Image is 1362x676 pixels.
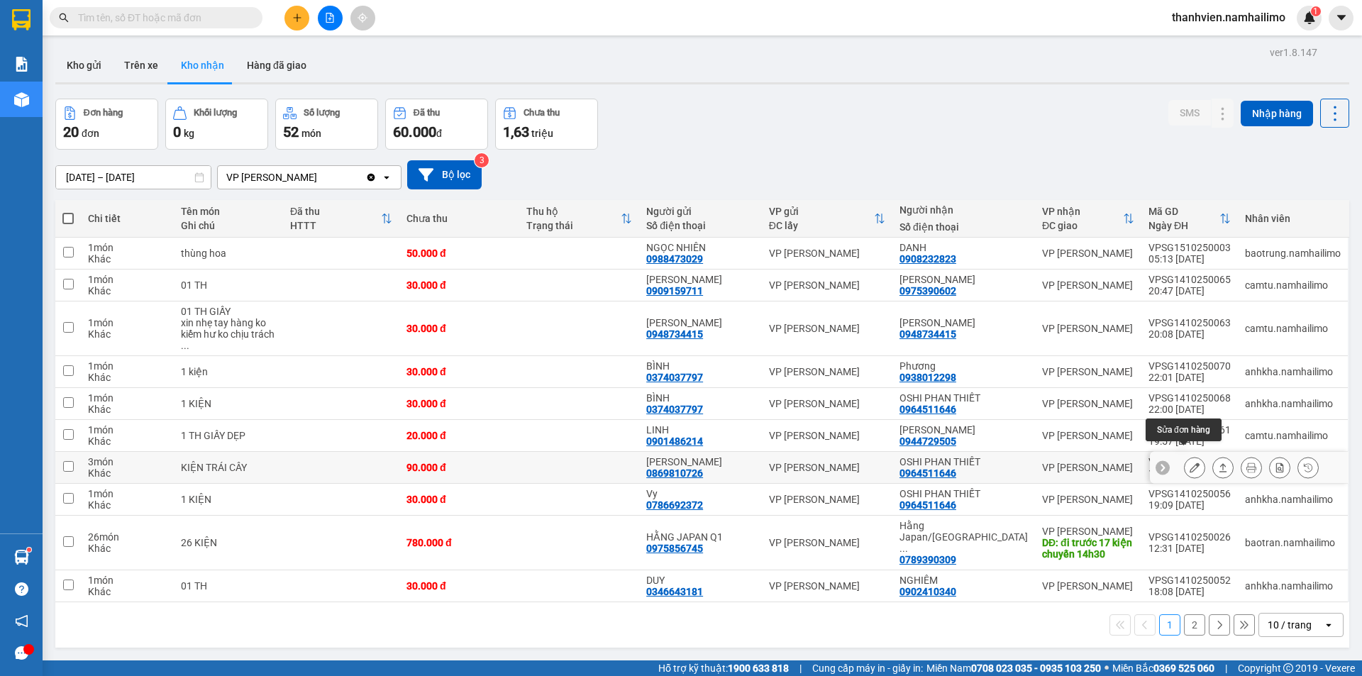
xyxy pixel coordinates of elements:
div: Khối lượng [194,108,237,118]
div: Tên món [181,206,276,217]
div: Khác [88,285,167,297]
div: Sửa đơn hàng [1184,457,1205,478]
div: xin nhẹ tay hàng ko kiểm hư ko chịu trách nhiệm [181,317,276,351]
input: Select a date range. [56,166,211,189]
div: VP [PERSON_NAME] [1042,248,1134,259]
div: 780.000 đ [406,537,512,548]
span: plus [292,13,302,23]
span: 0 [173,123,181,140]
div: anhkha.namhailimo [1245,398,1341,409]
div: 30.000 đ [406,366,512,377]
div: VP [PERSON_NAME] [769,580,885,592]
img: solution-icon [14,57,29,72]
div: 22:00 [DATE] [1148,404,1231,415]
div: VP [PERSON_NAME] [769,279,885,291]
div: VP [PERSON_NAME] [769,248,885,259]
div: Lan Anh [899,424,1028,436]
div: Khác [88,586,167,597]
div: 01 TH GIẤY [181,306,276,317]
div: 50.000 đ [406,248,512,259]
div: Mã GD [1148,206,1219,217]
div: 1 kiện [181,366,276,377]
div: 19:41 [DATE] [1148,467,1231,479]
div: ĐC lấy [769,220,874,231]
div: Khác [88,499,167,511]
div: 30.000 đ [406,580,512,592]
div: Thu hộ [526,206,621,217]
div: 0944729505 [899,436,956,447]
button: SMS [1168,100,1211,126]
div: 01 TH [181,580,276,592]
div: 0964511646 [899,499,956,511]
div: 0975390602 [899,285,956,297]
div: 26 món [88,531,167,543]
div: OSHI PHAN THIẾT [899,392,1028,404]
div: 01 TH [181,279,276,291]
th: Toggle SortBy [762,200,892,238]
strong: 0369 525 060 [1153,663,1214,674]
div: DANH [899,242,1028,253]
div: Khác [88,328,167,340]
div: VPSG1410250068 [1148,392,1231,404]
div: 10 / trang [1268,618,1312,632]
div: Số lượng [304,108,340,118]
div: thùng hoa [181,248,276,259]
div: VP [PERSON_NAME] [769,366,885,377]
div: Khác [88,436,167,447]
div: VP [PERSON_NAME] [1042,398,1134,409]
div: 1 món [88,317,167,328]
div: 1 món [88,242,167,253]
span: Miền Bắc [1112,660,1214,676]
div: Ghi chú [181,220,276,231]
div: VP [PERSON_NAME] [769,430,885,441]
div: VP [PERSON_NAME] [769,537,885,548]
div: 26 KIỆN [181,537,276,548]
div: Khác [88,467,167,479]
div: Người gửi [646,206,755,217]
div: 0975856745 [646,543,703,554]
div: Phương [899,360,1028,372]
span: ... [899,543,908,554]
div: MINH NGUYỆT [646,317,755,328]
div: HẰNG JAPAN Q1 [646,531,755,543]
div: VP [PERSON_NAME] [1042,462,1134,473]
div: VPSG1410250026 [1148,531,1231,543]
span: Cung cấp máy in - giấy in: [812,660,923,676]
div: KIỆN TRÁI CÂY [181,462,276,473]
button: file-add [318,6,343,31]
div: 0374037797 [646,372,703,383]
div: NGỌC NHIÊN [646,242,755,253]
div: VP [PERSON_NAME] [1042,526,1134,537]
strong: 0708 023 035 - 0935 103 250 [971,663,1101,674]
div: 30.000 đ [406,494,512,505]
div: VP [PERSON_NAME] [769,398,885,409]
span: đơn [82,128,99,139]
span: đ [436,128,442,139]
span: thanhvien.namhailimo [1161,9,1297,26]
div: 20.000 đ [406,430,512,441]
sup: 1 [1311,6,1321,16]
div: Nhân viên [1245,213,1341,224]
div: VP [PERSON_NAME] [769,462,885,473]
button: Khối lượng0kg [165,99,268,150]
div: Số điện thoại [899,221,1028,233]
input: Selected VP Phan Thiết. [319,170,320,184]
div: anhkha.namhailimo [1245,366,1341,377]
button: 2 [1184,614,1205,636]
div: 20:08 [DATE] [1148,328,1231,340]
div: 19:09 [DATE] [1148,499,1231,511]
button: 1 [1159,614,1180,636]
div: DUY [646,575,755,586]
div: 0938012298 [899,372,956,383]
div: VPSG1410250059 [1148,456,1231,467]
div: 1 món [88,360,167,372]
th: Toggle SortBy [1035,200,1141,238]
img: warehouse-icon [14,92,29,107]
span: triệu [531,128,553,139]
div: BÌNH [646,392,755,404]
div: 0948734415 [646,328,703,340]
span: message [15,646,28,660]
span: search [59,13,69,23]
button: aim [350,6,375,31]
span: caret-down [1335,11,1348,24]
